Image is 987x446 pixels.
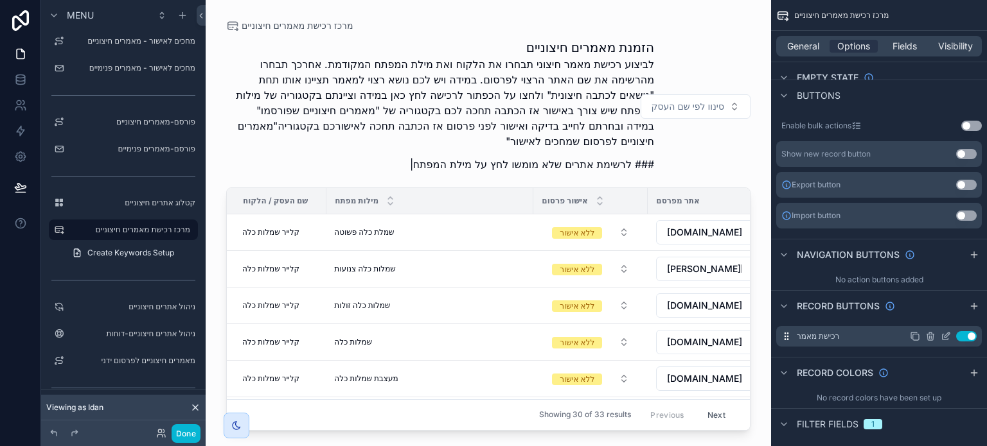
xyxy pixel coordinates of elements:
span: מרכז רכישת מאמרים חיצוניים [794,10,889,21]
div: No record colors have been set up [771,388,987,408]
span: אישור פרסום [542,196,587,206]
a: מחכים לאישור - מאמרים פנימיים [49,58,198,78]
span: Create Keywords Setup [87,248,174,258]
a: מאמרים חיצוניים לפרסום ידני [49,350,198,371]
a: Create Keywords Setup [64,243,198,263]
span: Fields [893,40,917,53]
span: Filter fields [797,418,858,431]
label: מחכים לאישור - מאמרים פנימיים [69,63,195,73]
div: 1 [871,419,875,429]
a: מחכים לאישור - מאמרים חיצוניים [49,31,198,51]
a: מרכז רכישת מאמרים חיצוניים [49,219,198,240]
span: אתר מפרסם [656,196,699,206]
span: Menu [67,9,94,22]
a: ניהול אתרים חיצוניים-דוחות [49,323,198,344]
label: פורסם-מאמרים חיצוניים [69,117,195,127]
span: שם העסק / הלקוח [243,196,308,206]
a: פורסם-מאמרים פנימיים [49,139,198,159]
a: ניהול אתרים חיצוניים [49,296,198,317]
label: מאמרים חיצוניים לפרסום ידני [69,356,195,366]
label: Enable bulk actions [781,121,851,131]
span: מילות מפתח [335,196,378,206]
div: No action buttons added [771,270,987,290]
span: Showing 30 of 33 results [539,410,631,420]
span: Visibility [938,40,973,53]
span: Navigation buttons [797,248,900,261]
div: Show new record button [781,149,871,159]
span: Viewing as Idan [46,402,103,413]
span: Options [837,40,870,53]
label: ניהול אתרים חיצוניים-דוחות [69,329,195,339]
button: Done [172,424,200,443]
span: General [787,40,819,53]
label: פורסם-מאמרים פנימיים [69,144,195,154]
button: Next [698,405,734,425]
span: Buttons [797,89,840,102]
span: Record colors [797,366,873,379]
a: קטלוג אתרים חיצוניים [49,193,198,213]
label: ניהול אתרים חיצוניים [69,302,195,312]
span: Import button [792,210,840,221]
label: מרכז רכישת מאמרים חיצוניים [69,225,190,235]
span: Export button [792,180,840,190]
span: Empty state [797,71,858,84]
label: קטלוג אתרים חיצוניים [69,198,195,208]
a: פורסם-מאמרים חיצוניים [49,112,198,132]
span: Record buttons [797,300,880,313]
label: מחכים לאישור - מאמרים חיצוניים [69,36,195,46]
label: רכישת מאמר [797,331,839,341]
